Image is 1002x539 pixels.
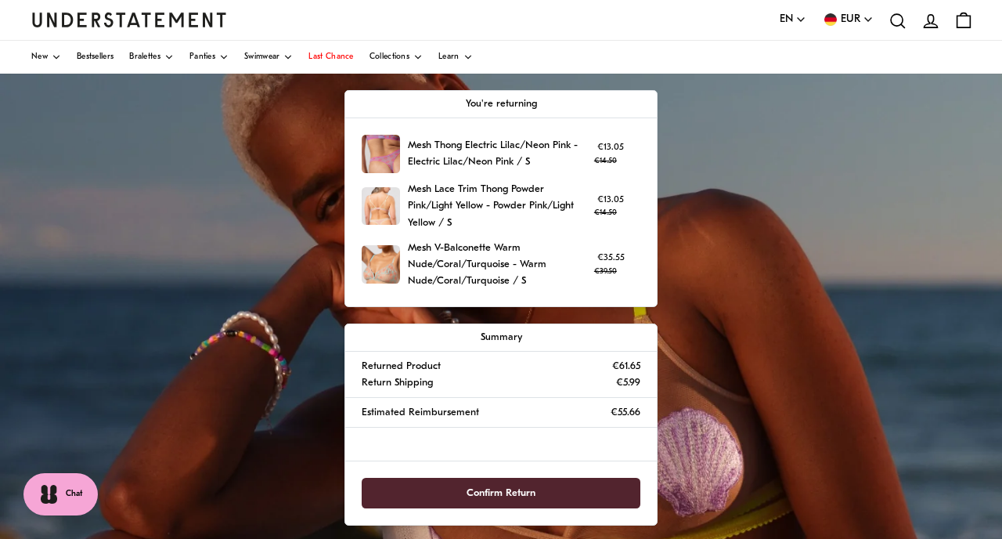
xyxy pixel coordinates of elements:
[189,41,229,74] a: Panties
[611,404,640,421] p: €55.66
[362,404,479,421] p: Estimated Reimbursement
[408,240,586,290] p: Mesh V-Balconette Warm Nude/Coral/Turquoise - Warm Nude/Coral/Turquoise / S
[594,209,617,216] strike: €14.50
[362,358,441,374] p: Returned Product
[244,53,279,61] span: Swimwear
[616,374,640,391] p: €5.99
[362,374,433,391] p: Return Shipping
[612,358,640,374] p: €61.65
[308,41,353,74] a: Last Chance
[408,181,586,231] p: Mesh Lace Trim Thong Powder Pink/Light Yellow - Powder Pink/Light Yellow / S
[780,11,793,28] span: EN
[31,53,48,61] span: New
[594,140,627,168] p: €13.05
[66,488,82,501] span: Chat
[438,41,473,74] a: Learn
[189,53,215,61] span: Panties
[23,473,98,515] button: Chat
[594,268,617,275] strike: €39.50
[362,329,640,345] p: Summary
[822,11,874,28] button: EUR
[362,478,640,508] button: Confirm Return
[369,53,409,61] span: Collections
[467,479,535,508] span: Confirm Return
[308,53,353,61] span: Last Chance
[77,53,114,61] span: Bestsellers
[31,13,227,27] a: Understatement Homepage
[129,53,160,61] span: Bralettes
[438,53,460,61] span: Learn
[31,41,61,74] a: New
[780,11,806,28] button: EN
[594,157,617,165] strike: €14.50
[77,41,114,74] a: Bestsellers
[362,187,400,226] img: PMLT-STR-004-1.jpg
[362,135,400,173] img: ENKM-STR-004-429.jpg
[362,96,640,112] p: You're returning
[369,41,423,74] a: Collections
[129,41,174,74] a: Bralettes
[841,11,860,28] span: EUR
[594,193,627,220] p: €13.05
[594,251,628,278] p: €35.55
[362,245,400,284] img: 79_c9301c0e-bcf8-4eb5-b920-f22376785020.jpg
[244,41,293,74] a: Swimwear
[408,137,586,171] p: Mesh Thong Electric Lilac/Neon Pink - Electric Lilac/Neon Pink / S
